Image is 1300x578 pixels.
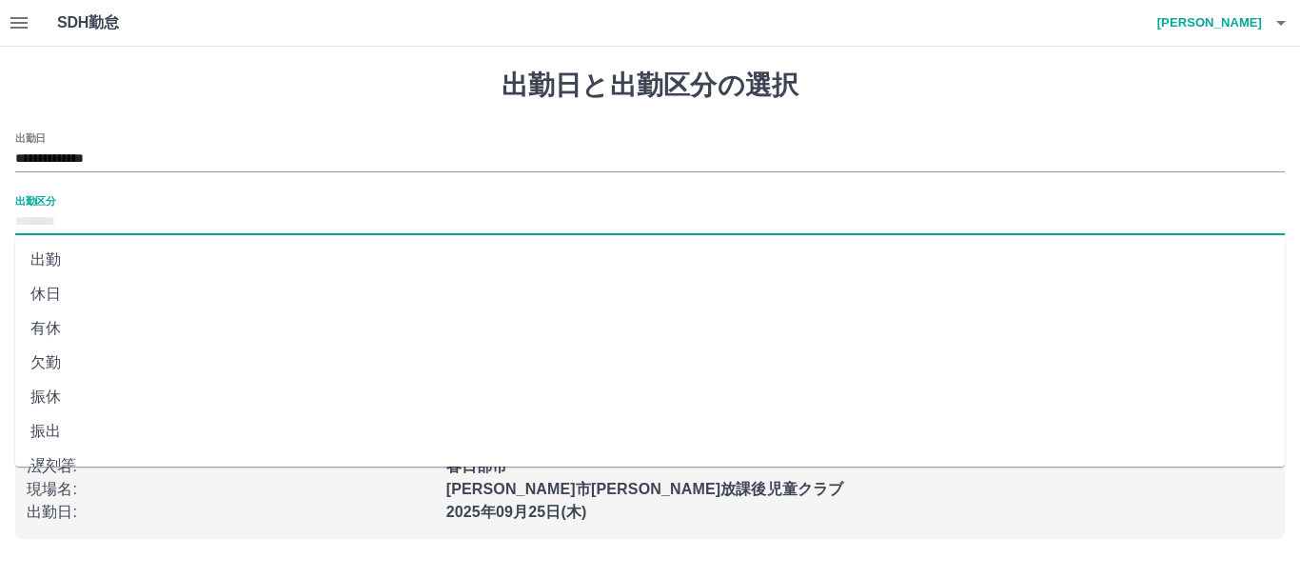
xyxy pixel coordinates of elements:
[27,478,435,501] p: 現場名 :
[15,414,1285,448] li: 振出
[15,380,1285,414] li: 振休
[15,243,1285,277] li: 出勤
[15,448,1285,483] li: 遅刻等
[27,501,435,524] p: 出勤日 :
[446,504,587,520] b: 2025年09月25日(木)
[15,193,55,208] label: 出勤区分
[15,277,1285,311] li: 休日
[15,70,1285,102] h1: 出勤日と出勤区分の選択
[15,346,1285,380] li: 欠勤
[446,481,844,497] b: [PERSON_NAME]市[PERSON_NAME]放課後児童クラブ
[15,311,1285,346] li: 有休
[15,130,46,145] label: 出勤日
